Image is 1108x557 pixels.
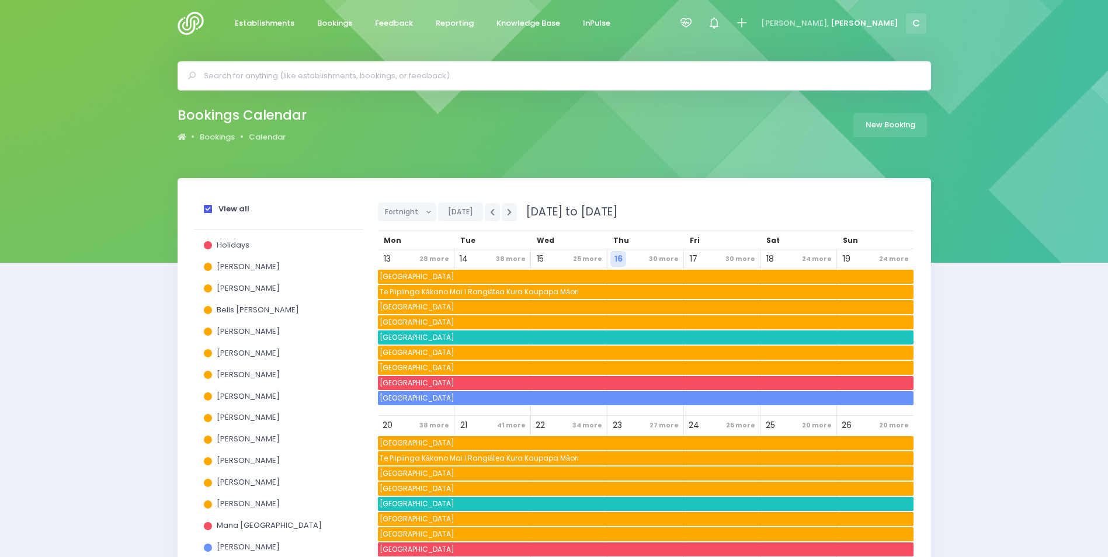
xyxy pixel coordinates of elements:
strong: View all [218,203,249,214]
span: 24 [686,417,701,433]
span: [PERSON_NAME] [217,391,280,402]
span: 38 more [416,417,452,433]
span: Mana [GEOGRAPHIC_DATA] [217,520,322,531]
span: 16 [610,251,626,267]
span: Fri [690,235,700,245]
span: Fortnight [385,203,421,221]
span: Orere School [378,391,914,405]
span: [PERSON_NAME] [217,326,280,337]
span: Sat [766,235,780,245]
span: 21 [456,417,472,433]
span: 20 more [799,417,835,433]
span: Knowledge Base [496,18,560,29]
span: [PERSON_NAME] [217,283,280,294]
span: Norfolk School [378,270,914,284]
a: Bookings [200,131,235,143]
span: Holidays [217,239,249,250]
span: 14 [456,251,472,267]
span: C [906,13,926,34]
span: 20 [380,417,395,433]
span: Establishments [235,18,294,29]
span: 27 more [647,417,682,433]
span: 30 more [723,251,758,267]
span: Waitomo Caves School [378,346,914,360]
span: Avon School [378,527,914,541]
span: Te Piipiinga Kākano Mai I Rangiātea Kura Kaupapa Māori [378,285,914,299]
span: 19 [839,251,855,267]
span: [PERSON_NAME] [217,347,280,358]
span: 23 [609,417,625,433]
span: 41 more [494,417,529,433]
span: Bookings [317,18,352,29]
a: Bookings [308,12,362,35]
span: [PERSON_NAME] [217,541,280,552]
span: 25 more [723,417,758,433]
span: [DATE] to [DATE] [519,204,617,220]
span: 15 [533,251,548,267]
button: Fortnight [378,203,437,221]
a: Feedback [366,12,423,35]
a: InPulse [574,12,620,35]
span: Kawhia School [378,300,914,314]
span: 26 [839,417,855,433]
span: Reporting [436,18,474,29]
span: [PERSON_NAME] [217,433,280,444]
span: [PERSON_NAME] [831,18,898,29]
img: Logo [178,12,211,35]
a: Knowledge Base [487,12,570,35]
span: 24 more [876,251,912,267]
span: InPulse [583,18,610,29]
span: Macandrew Bay School [378,330,914,344]
span: Sun [843,235,858,245]
span: Wed [537,235,554,245]
span: Kawhia School [378,467,914,481]
span: 13 [380,251,395,267]
span: 38 more [493,251,529,267]
span: [PERSON_NAME] [217,476,280,488]
span: Te Piipiinga Kākano Mai I Rangiātea Kura Kaupapa Māori [378,451,914,465]
span: Mon [384,235,401,245]
a: Reporting [426,12,484,35]
a: New Booking [853,113,927,137]
span: [PERSON_NAME] [217,261,280,272]
span: Tue [460,235,475,245]
input: Search for anything (like establishments, bookings, or feedback) [204,67,915,85]
span: Avon School [378,361,914,375]
span: Bells [PERSON_NAME] [217,304,299,315]
span: [PERSON_NAME] [217,412,280,423]
a: Establishments [225,12,304,35]
span: [PERSON_NAME] [217,369,280,380]
h2: Bookings Calendar [178,107,307,123]
span: [PERSON_NAME] [217,455,280,466]
span: Te Pahu School [378,315,914,329]
span: 22 [533,417,548,433]
span: Kaiapoi Borough School [378,376,914,390]
span: 25 [762,417,778,433]
span: Thu [613,235,629,245]
span: 34 more [569,417,605,433]
span: 17 [686,251,701,267]
span: 28 more [416,251,452,267]
span: 20 more [876,417,912,433]
span: [PERSON_NAME], [761,18,829,29]
span: 18 [762,251,778,267]
span: Feedback [375,18,413,29]
span: Norfolk School [378,436,914,450]
button: [DATE] [438,203,483,221]
span: [PERSON_NAME] [217,498,280,509]
span: Kaiapoi Borough School [378,542,914,556]
span: Te Pahu School [378,482,914,496]
span: Waitomo Caves School [378,512,914,526]
span: 30 more [646,251,682,267]
span: 24 more [799,251,835,267]
span: 25 more [570,251,605,267]
span: Macandrew Bay School [378,497,914,511]
a: Calendar [249,131,286,143]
